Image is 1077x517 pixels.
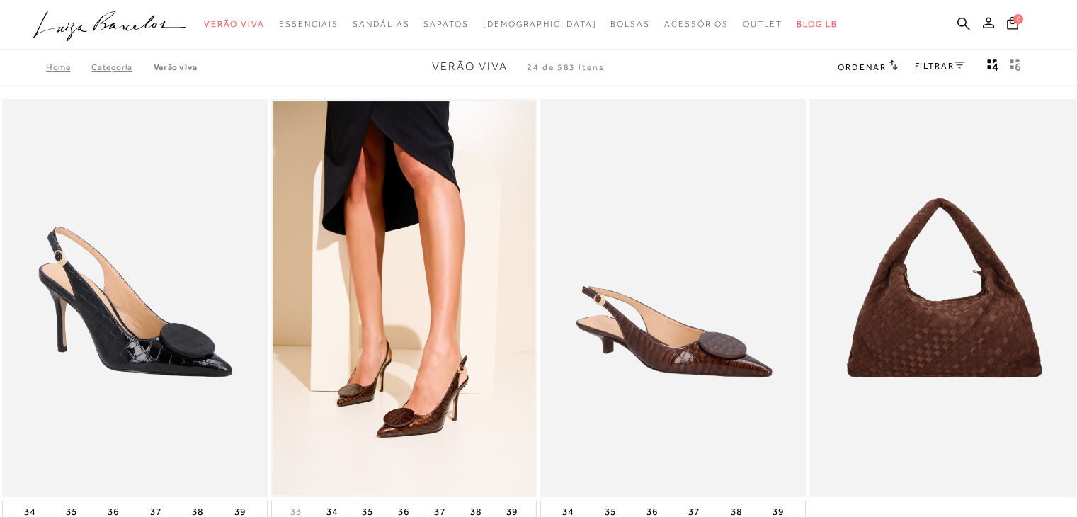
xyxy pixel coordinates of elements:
[4,101,266,496] a: SCARPIN SLINGBACK EM VERNIZ CROCO PRETO COM SALTO ALTO SCARPIN SLINGBACK EM VERNIZ CROCO PRETO CO...
[542,101,804,496] a: SCARPIN SLINGBACK EM VERNIZ CROCO CAFÉ COM SALTO BAIXO SCARPIN SLINGBACK EM VERNIZ CROCO CAFÉ COM...
[527,62,605,72] span: 24 de 583 itens
[797,19,838,29] span: BLOG LB
[983,58,1003,76] button: Mostrar 4 produtos por linha
[1013,14,1023,24] span: 0
[279,19,338,29] span: Essenciais
[4,101,266,496] img: SCARPIN SLINGBACK EM VERNIZ CROCO PRETO COM SALTO ALTO
[743,19,782,29] span: Outlet
[154,62,198,72] a: Verão Viva
[353,19,409,29] span: Sandálias
[610,11,650,38] a: noSubCategoriesText
[353,11,409,38] a: noSubCategoriesText
[664,19,729,29] span: Acessórios
[204,19,265,29] span: Verão Viva
[664,11,729,38] a: noSubCategoriesText
[273,101,535,496] a: SCARPIN SLINGBACK EM VERNIZ CROCO CAFÉ COM SALTO ALTO SCARPIN SLINGBACK EM VERNIZ CROCO CAFÉ COM ...
[542,101,804,496] img: SCARPIN SLINGBACK EM VERNIZ CROCO CAFÉ COM SALTO BAIXO
[811,101,1073,496] a: BOLSA HOBO EM CAMURÇA TRESSÊ CAFÉ GRANDE BOLSA HOBO EM CAMURÇA TRESSÊ CAFÉ GRANDE
[610,19,650,29] span: Bolsas
[838,62,886,72] span: Ordenar
[273,101,535,496] img: SCARPIN SLINGBACK EM VERNIZ CROCO CAFÉ COM SALTO ALTO
[915,61,964,71] a: FILTRAR
[423,11,468,38] a: noSubCategoriesText
[811,101,1073,496] img: BOLSA HOBO EM CAMURÇA TRESSÊ CAFÉ GRANDE
[91,62,153,72] a: Categoria
[432,60,508,73] span: Verão Viva
[46,62,91,72] a: Home
[743,11,782,38] a: noSubCategoriesText
[483,11,597,38] a: noSubCategoriesText
[423,19,468,29] span: Sapatos
[1005,58,1025,76] button: gridText6Desc
[279,11,338,38] a: noSubCategoriesText
[483,19,597,29] span: [DEMOGRAPHIC_DATA]
[1003,16,1022,35] button: 0
[204,11,265,38] a: noSubCategoriesText
[797,11,838,38] a: BLOG LB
